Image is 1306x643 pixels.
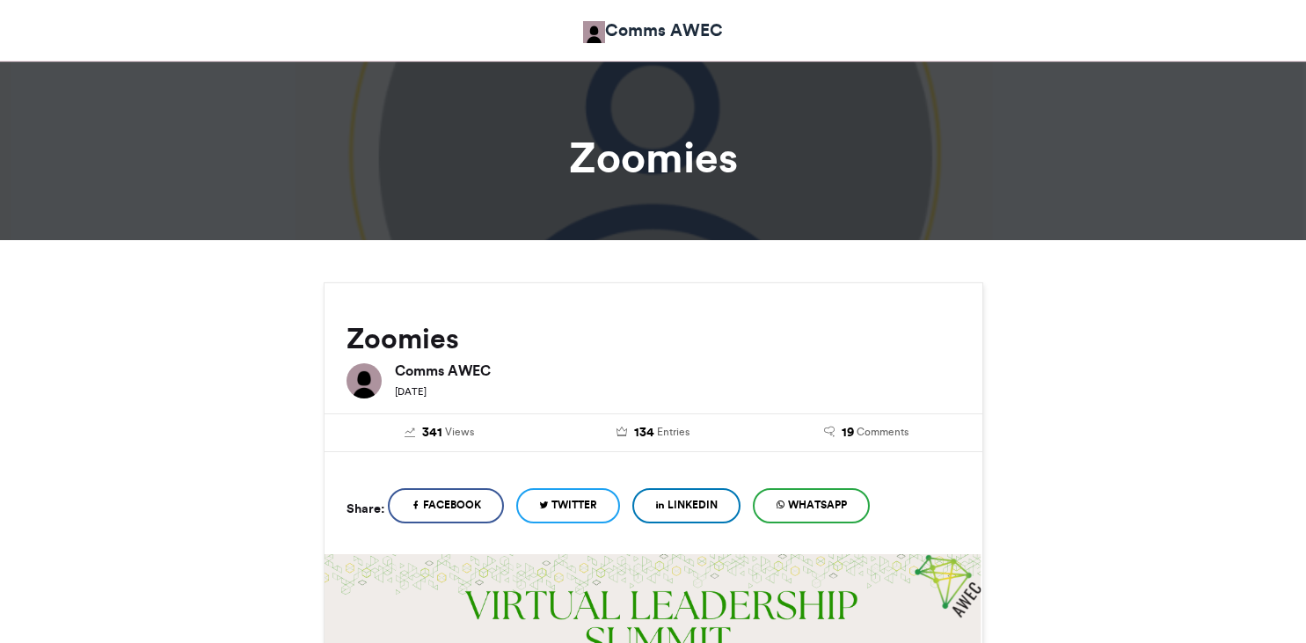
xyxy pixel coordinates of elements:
[165,136,1142,179] h1: Zoomies
[422,423,442,442] span: 341
[551,497,597,513] span: Twitter
[788,497,847,513] span: WhatsApp
[753,488,870,523] a: WhatsApp
[347,497,384,520] h5: Share:
[657,424,689,440] span: Entries
[423,497,481,513] span: Facebook
[842,423,854,442] span: 19
[773,423,960,442] a: 19 Comments
[445,424,474,440] span: Views
[395,363,960,377] h6: Comms AWEC
[347,423,534,442] a: 341 Views
[634,423,654,442] span: 134
[857,424,908,440] span: Comments
[516,488,620,523] a: Twitter
[632,488,741,523] a: LinkedIn
[583,18,723,43] a: Comms AWEC
[347,363,382,398] img: Comms AWEC
[388,488,504,523] a: Facebook
[395,385,427,398] small: [DATE]
[347,323,960,354] h2: Zoomies
[668,497,718,513] span: LinkedIn
[559,423,747,442] a: 134 Entries
[583,21,605,43] img: Comms AWEC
